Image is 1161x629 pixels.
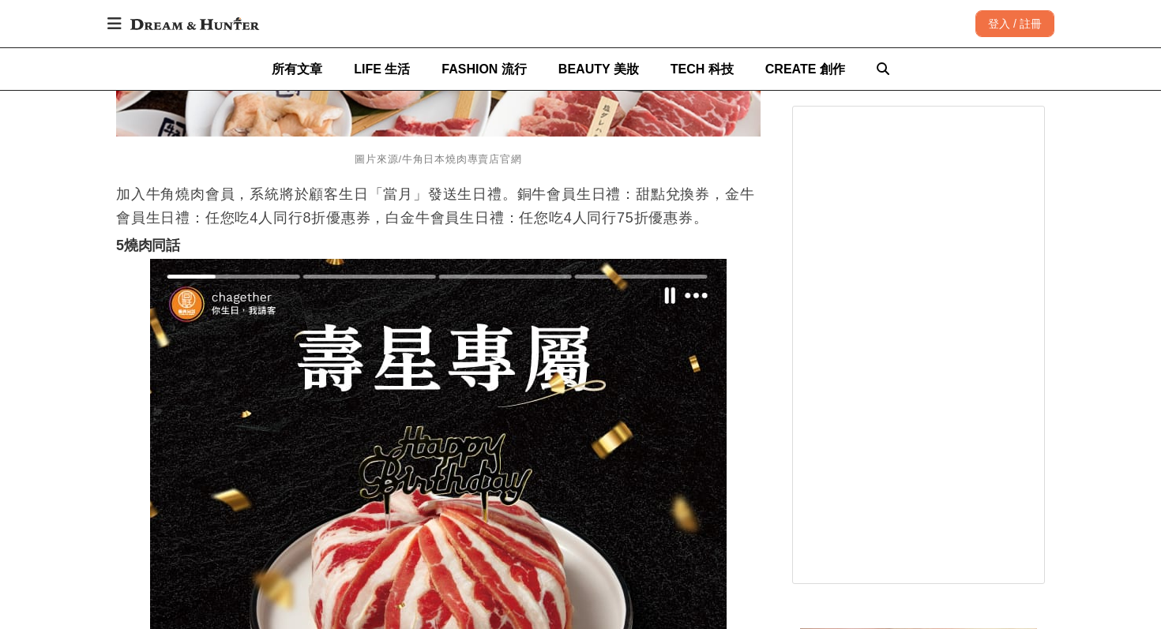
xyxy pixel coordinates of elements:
a: LIFE 生活 [354,48,410,90]
span: TECH 科技 [671,62,734,76]
span: CREATE 創作 [765,62,845,76]
div: 登入 / 註冊 [975,10,1054,37]
span: FASHION 流行 [441,62,527,76]
strong: 5燒肉同話 [116,238,180,253]
a: FASHION 流行 [441,48,527,90]
span: 所有文章 [272,62,322,76]
a: 所有文章 [272,48,322,90]
a: TECH 科技 [671,48,734,90]
span: BEAUTY 美妝 [558,62,639,76]
img: Dream & Hunter [122,9,267,38]
span: 圖片來源/牛角日本燒肉專賣店官網 [355,153,521,165]
a: CREATE 創作 [765,48,845,90]
p: 加入牛角燒肉會員，系統將於顧客生日「當月」發送生日禮。銅牛會員生日禮：甜點兌換券，金牛會員生日禮：任您吃4人同行8折優惠券，白金牛會員生日禮：任您吃4人同行75折優惠券。 [116,182,761,230]
a: BEAUTY 美妝 [558,48,639,90]
span: LIFE 生活 [354,62,410,76]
